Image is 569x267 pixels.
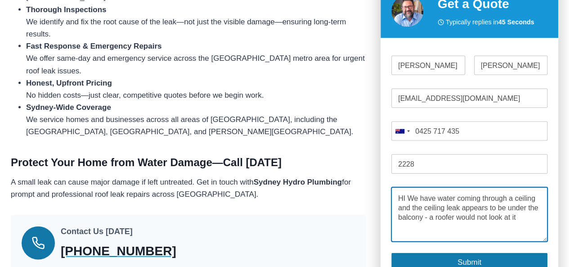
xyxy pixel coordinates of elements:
li: We identify and fix the root cause of the leak—not just the visible damage—ensuring long-term res... [26,4,366,41]
input: First Name [391,56,465,76]
p: A small leak can cause major damage if left untreated. Get in touch with for prompt and professio... [11,176,366,200]
li: We offer same-day and emergency service across the [GEOGRAPHIC_DATA] metro area for urgent roof l... [26,40,366,77]
strong: Sydney Hydro Plumbing [254,178,342,186]
span: Typically replies in [446,18,534,28]
button: Selected country [391,122,413,141]
strong: 45 Seconds [498,19,534,26]
input: Email [391,89,547,109]
strong: Sydney-Wide Coverage [26,103,111,112]
li: No hidden costs—just clear, competitive quotes before we begin work. [26,77,366,101]
strong: Fast Response & Emergency Repairs [26,42,161,50]
strong: Honest, Upfront Pricing [26,79,112,87]
input: Mobile [391,122,547,141]
a: [PHONE_NUMBER] [61,242,234,261]
strong: Thorough Inspections [26,5,107,14]
li: We service homes and businesses across all areas of [GEOGRAPHIC_DATA], including the [GEOGRAPHIC_... [26,101,366,138]
input: Postcode [391,155,547,174]
h6: Contact Us [DATE] [61,226,234,238]
input: Last Name [474,56,548,76]
strong: Protect Your Home from Water Damage—Call [DATE] [11,156,282,168]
